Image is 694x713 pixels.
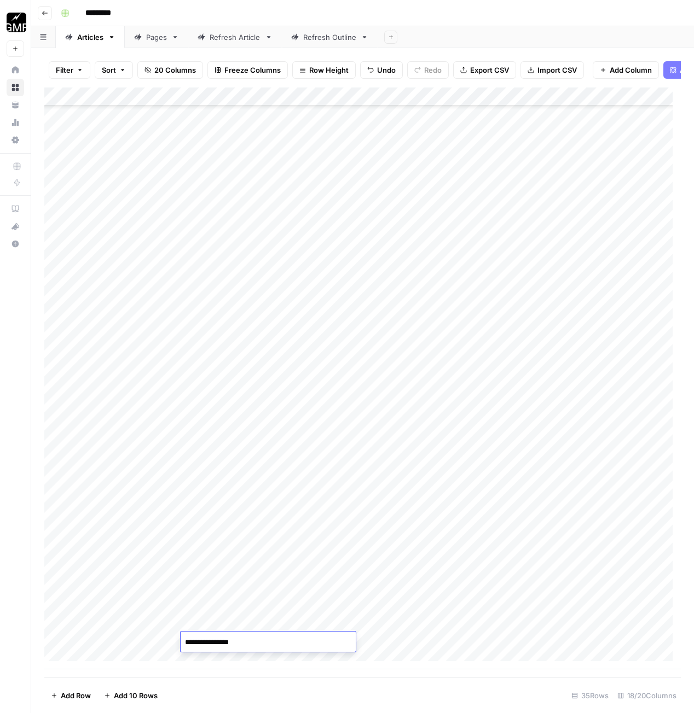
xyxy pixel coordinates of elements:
[377,65,396,75] span: Undo
[210,32,261,43] div: Refresh Article
[56,26,125,48] a: Articles
[56,65,73,75] span: Filter
[453,61,516,79] button: Export CSV
[7,13,26,32] img: Growth Marketing Pro Logo
[188,26,282,48] a: Refresh Article
[613,687,681,704] div: 18/20 Columns
[7,131,24,149] a: Settings
[470,65,509,75] span: Export CSV
[610,65,652,75] span: Add Column
[137,61,203,79] button: 20 Columns
[7,200,24,218] a: AirOps Academy
[49,61,90,79] button: Filter
[537,65,577,75] span: Import CSV
[7,96,24,114] a: Your Data
[7,235,24,253] button: Help + Support
[114,690,158,701] span: Add 10 Rows
[95,61,133,79] button: Sort
[7,218,24,235] button: What's new?
[520,61,584,79] button: Import CSV
[7,79,24,96] a: Browse
[303,32,356,43] div: Refresh Outline
[97,687,164,704] button: Add 10 Rows
[7,9,24,36] button: Workspace: Growth Marketing Pro
[125,26,188,48] a: Pages
[360,61,403,79] button: Undo
[407,61,449,79] button: Redo
[154,65,196,75] span: 20 Columns
[7,61,24,79] a: Home
[146,32,167,43] div: Pages
[224,65,281,75] span: Freeze Columns
[282,26,378,48] a: Refresh Outline
[424,65,442,75] span: Redo
[292,61,356,79] button: Row Height
[593,61,659,79] button: Add Column
[102,65,116,75] span: Sort
[7,114,24,131] a: Usage
[207,61,288,79] button: Freeze Columns
[44,687,97,704] button: Add Row
[77,32,103,43] div: Articles
[61,690,91,701] span: Add Row
[309,65,349,75] span: Row Height
[567,687,613,704] div: 35 Rows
